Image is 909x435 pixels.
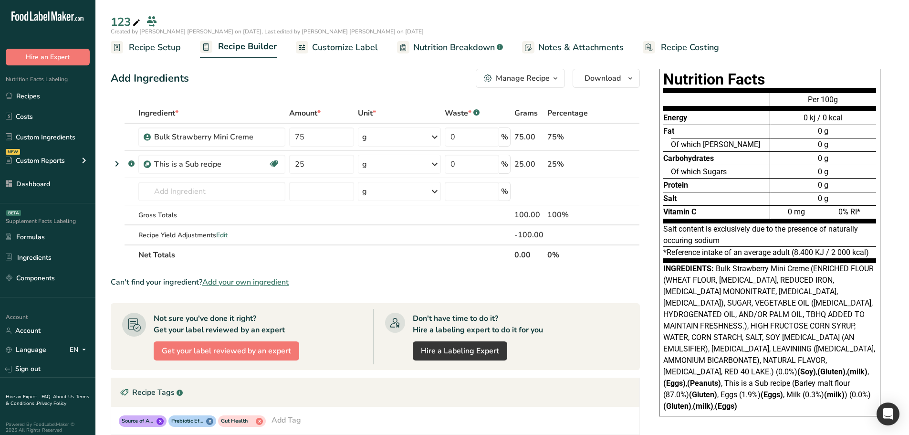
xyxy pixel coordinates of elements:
div: NEW [6,149,20,155]
a: About Us . [53,393,76,400]
span: Recipe Setup [129,41,181,54]
span: Download [585,73,621,84]
span: x [157,418,164,425]
div: Powered By FoodLabelMaker © 2025 All Rights Reserved [6,422,90,433]
div: 0 g [770,165,876,178]
div: 0 mg [770,205,823,219]
b: (milk) [824,390,845,399]
div: Open Intercom Messenger [877,403,899,425]
div: Recipe Tags [111,378,639,407]
span: Get your label reviewed by an expert [162,345,291,357]
div: 75.00 [514,131,543,143]
a: Language [6,341,46,358]
span: x [256,418,263,425]
span: Ingredient [138,107,178,119]
span: Gut Health [221,417,254,425]
div: Manage Recipe [496,73,550,84]
b: (Eggs) [663,379,686,388]
div: 0 g [770,178,876,191]
span: Carbohydrates [663,154,714,163]
div: Don't have time to do it? Hire a labeling expert to do it for you [413,313,543,336]
div: This is a Sub recipe [154,159,268,170]
div: Add Tag [272,414,301,426]
th: 0% [545,244,596,265]
span: Nutrition Breakdown [413,41,495,54]
b: (Gluten) [663,402,691,411]
button: Hire an Expert [6,49,90,65]
span: Ingredients: [663,264,714,273]
div: g [362,131,367,143]
span: Unit [358,107,376,119]
span: Of which [PERSON_NAME] [671,140,760,149]
span: Protein [663,180,688,190]
input: Add Ingredient [138,182,285,201]
div: 123 [111,13,142,31]
span: Add your own ingredient [202,276,289,288]
span: Notes & Attachments [538,41,624,54]
span: Grams [514,107,538,119]
div: Not sure you've done it right? Get your label reviewed by an expert [154,313,285,336]
b: (Eggs) [761,390,783,399]
span: Vitamin C [663,207,696,216]
span: Amount [289,107,321,119]
h1: Nutrition Facts [663,73,876,86]
div: 25.00 [514,159,543,170]
div: Custom Reports [6,156,65,166]
a: Hire a Labeling Expert [413,341,507,361]
b: (milk) [847,367,867,376]
b: (Gluten) [689,390,717,399]
div: 0 g [770,125,876,138]
span: Salt [663,194,677,203]
div: EN [70,344,90,356]
span: Source of Antioxidants [122,417,155,425]
button: Download [573,69,640,88]
span: Prebiotic Effect [171,417,204,425]
button: Manage Recipe [476,69,565,88]
div: Can't find your ingredient? [111,276,640,288]
a: Terms & Conditions . [6,393,89,407]
b: (Gluten) [817,367,846,376]
div: Waste [445,107,480,119]
a: Customize Label [296,37,378,58]
div: Bulk Strawberry Mini Creme [154,131,273,143]
div: Salt content is exclusively due to the presence of naturally occuring sodium [663,223,876,247]
div: 0 kj / 0 kcal [770,112,876,124]
div: 100.00 [514,209,543,221]
a: Recipe Setup [111,37,181,58]
b: (Soy) [797,367,816,376]
span: Of which Sugars [671,167,727,176]
div: 0 g [770,192,876,205]
a: Recipe Costing [643,37,719,58]
div: 100% [547,209,595,221]
div: g [362,159,367,170]
div: 0 g [770,151,876,165]
a: Recipe Builder [200,36,277,59]
div: Recipe Yield Adjustments [138,230,285,240]
div: g [362,186,367,197]
img: Sub Recipe [144,161,151,168]
b: (Eggs) [715,402,737,411]
span: x [206,418,213,425]
span: Bulk Strawberry Mini Creme (ENRICHED FLOUR (WHEAT FLOUR, [MEDICAL_DATA], REDUCED IRON, [MEDICAL_D... [663,264,875,411]
span: Edit [216,231,228,240]
div: Per 100g [770,93,876,111]
span: Fat [663,127,674,136]
th: 0.00 [512,244,545,265]
div: BETA [6,210,21,216]
span: 0% RI* [838,207,860,216]
span: Percentage [547,107,588,119]
div: Gross Totals [138,210,285,220]
div: 0 g [770,138,876,151]
span: Created by [PERSON_NAME] [PERSON_NAME] on [DATE], Last edited by [PERSON_NAME] [PERSON_NAME] on [... [111,28,424,35]
a: Privacy Policy [37,400,66,407]
a: FAQ . [42,393,53,400]
div: 75% [547,131,595,143]
a: Notes & Attachments [522,37,624,58]
b: (Peanuts) [687,379,721,388]
th: Net Totals [136,244,512,265]
span: Customize Label [312,41,378,54]
a: Nutrition Breakdown [397,37,503,58]
div: 25% [547,159,595,170]
div: Add Ingredients [111,71,189,86]
b: (milk) [693,402,713,411]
